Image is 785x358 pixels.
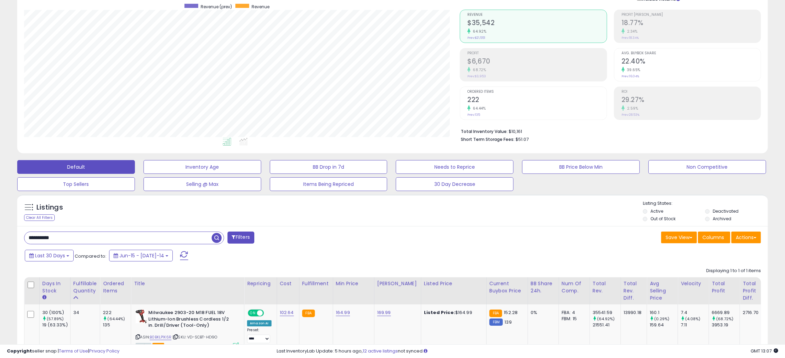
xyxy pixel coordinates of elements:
div: seller snap | | [7,348,119,355]
b: Milwaukee 2903-20 M18 FUEL 18V Lithium-Ion Brushless Cordless 1/2 in. Drill/Driver (Tool-Only) [148,310,232,331]
div: 30 (100%) [42,310,70,316]
h2: 22.40% [622,57,761,67]
div: 7.4 [681,310,709,316]
b: Short Term Storage Fees: [461,136,515,142]
div: Total Profit Diff. [743,280,761,302]
button: Last 30 Days [25,250,74,261]
span: Ordered Items [467,90,606,94]
div: Days In Stock [42,280,67,294]
p: Listing States: [643,200,768,207]
div: FBA: 4 [562,310,584,316]
span: Revenue (prev) [201,4,232,10]
span: $51.07 [516,136,529,143]
label: Archived [713,216,731,222]
div: Listed Price [424,280,484,287]
a: 102.64 [280,309,294,316]
div: Velocity [681,280,706,287]
button: Needs to Reprice [396,160,513,174]
div: Ordered Items [103,280,128,294]
a: 164.99 [336,309,350,316]
div: 13990.18 [624,310,641,316]
span: Columns [702,234,724,241]
button: Actions [731,232,761,243]
a: B0BKLP1K6R [150,334,171,340]
small: Days In Stock. [42,294,46,301]
small: Prev: $3,953 [467,74,486,78]
small: 64.44% [470,106,486,111]
div: 34 [73,310,95,316]
div: Current Buybox Price [489,280,525,294]
div: 7.11 [681,322,709,328]
small: (64.92%) [597,316,615,322]
span: All listings currently available for purchase on Amazon [136,343,151,349]
a: Privacy Policy [89,348,119,354]
button: Columns [698,232,730,243]
button: BB Drop in 7d [270,160,388,174]
span: FBA [152,343,164,349]
div: 222 [103,310,131,316]
div: Total Rev. Diff. [624,280,644,302]
div: $164.99 [424,310,481,316]
li: $10,161 [461,127,756,135]
b: Total Inventory Value: [461,128,508,134]
label: Active [650,208,663,214]
button: Non Competitive [648,160,766,174]
div: 6669.89 [712,310,740,316]
span: Avg. Buybox Share [622,52,761,55]
small: (4.08%) [685,316,700,322]
span: ON [248,310,257,316]
small: FBM [489,318,503,326]
a: 169.99 [377,309,391,316]
img: 413lXhdPufL._SL40_.jpg [136,310,147,323]
small: Prev: 18.34% [622,36,639,40]
div: 3953.19 [712,322,740,328]
div: Num of Comp. [562,280,587,294]
div: 135 [103,322,131,328]
div: Displaying 1 to 1 of 1 items [706,268,761,274]
small: (68.72%) [716,316,733,322]
small: FBA [489,310,502,317]
div: FBM: 15 [562,316,584,322]
div: Fulfillment [302,280,330,287]
small: 64.92% [470,29,486,34]
button: BB Price Below Min [522,160,640,174]
div: 35541.59 [593,310,620,316]
small: (57.89%) [47,316,64,322]
small: 2.59% [625,106,638,111]
label: Deactivated [713,208,739,214]
span: Revenue [252,4,269,10]
span: Profit [PERSON_NAME] [622,13,761,17]
button: Jun-15 - [DATE]-14 [109,250,173,261]
small: (64.44%) [107,316,125,322]
div: [PERSON_NAME] [377,280,418,287]
div: Total Rev. [593,280,618,294]
button: Top Sellers [17,177,135,191]
div: Preset: [247,328,271,343]
button: Save View [661,232,697,243]
div: Fulfillable Quantity [73,280,97,294]
span: 2025-08-14 13:07 GMT [751,348,778,354]
a: Terms of Use [59,348,88,354]
strong: Copyright [7,348,32,354]
button: Selling @ Max [144,177,261,191]
span: ROI [622,90,761,94]
div: Avg Selling Price [650,280,675,302]
span: 152.28 [504,309,518,316]
label: Out of Stock [650,216,676,222]
span: Compared to: [75,253,106,259]
div: 19 (63.33%) [42,322,70,328]
button: Default [17,160,135,174]
h2: 18.77% [622,19,761,28]
small: 2.34% [625,29,638,34]
span: | SKU: VD-SCBT-HD9O [172,334,217,340]
span: Jun-15 - [DATE]-14 [119,252,164,259]
div: Clear All Filters [24,214,55,221]
small: FBA [302,310,315,317]
h2: 222 [467,96,606,105]
small: (0.29%) [654,316,669,322]
div: 2716.70 [743,310,759,316]
a: 12 active listings [363,348,398,354]
button: 30 Day Decrease [396,177,513,191]
div: Title [134,280,241,287]
div: Amazon AI [247,320,271,326]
